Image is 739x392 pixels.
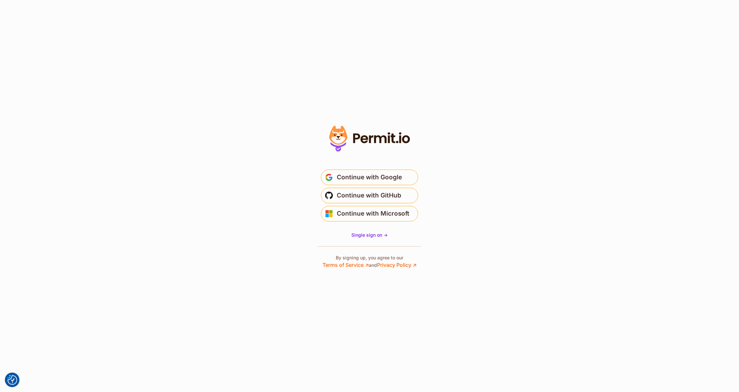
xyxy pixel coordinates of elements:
span: Continue with Google [337,172,402,183]
a: Privacy Policy ↗ [377,262,416,268]
a: Terms of Service ↗ [323,262,369,268]
button: Continue with Google [321,170,418,185]
button: Continue with GitHub [321,188,418,203]
a: Single sign on -> [351,232,388,238]
span: Continue with Microsoft [337,208,409,219]
img: Revisit consent button [7,375,17,385]
button: Continue with Microsoft [321,206,418,221]
span: Single sign on -> [351,232,388,238]
span: Continue with GitHub [337,190,401,201]
button: Consent Preferences [7,375,17,385]
p: By signing up, you agree to our and [323,255,416,269]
